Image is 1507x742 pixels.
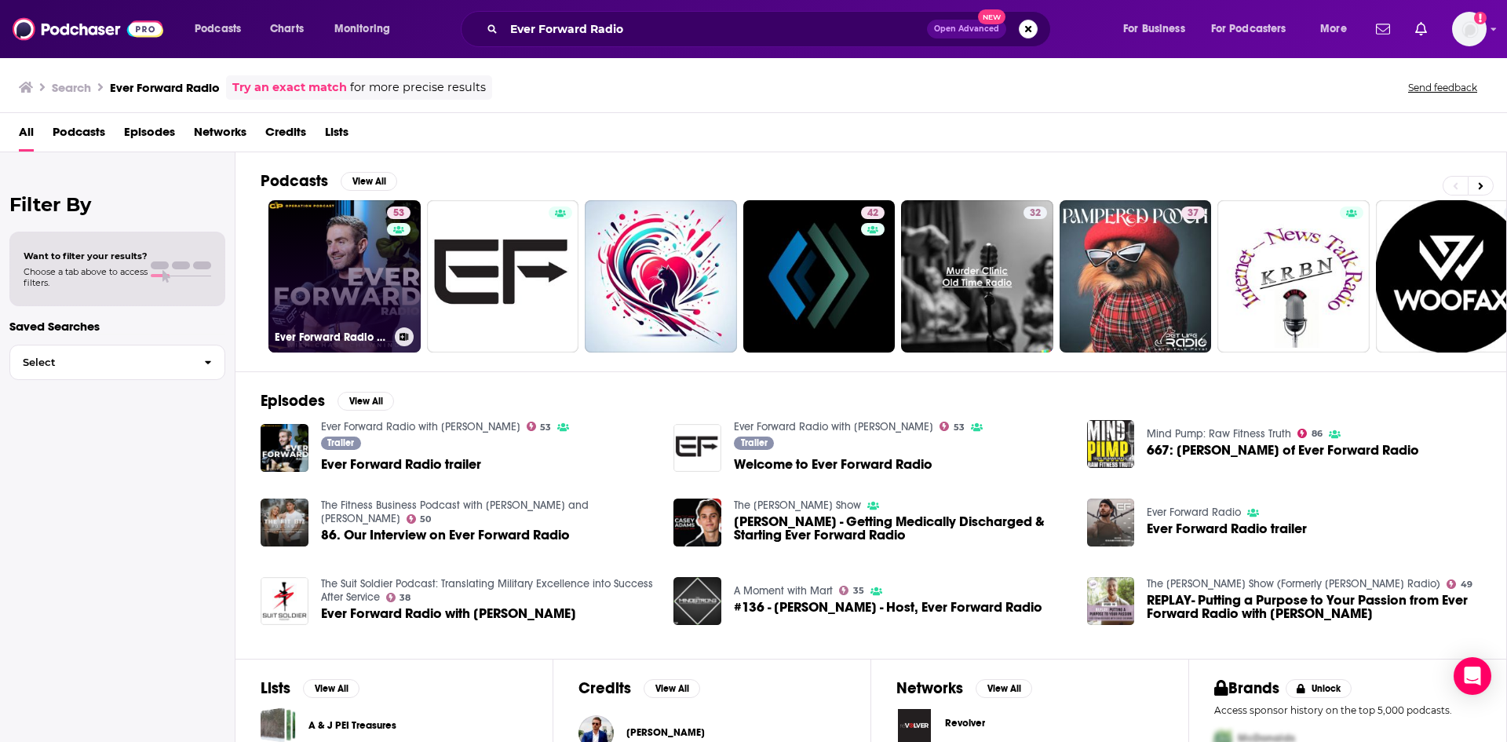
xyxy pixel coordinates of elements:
[327,438,354,448] span: Trailer
[1087,420,1135,468] img: 667: Chase Chewning of Ever Forward Radio
[673,577,721,625] img: #136 - Chase Chewning - Host, Ever Forward Radio
[325,119,348,152] a: Lists
[1403,81,1482,94] button: Send feedback
[1147,427,1291,440] a: Mind Pump: Raw Fitness Truth
[1123,18,1185,40] span: For Business
[261,678,359,698] a: ListsView All
[1188,206,1199,221] span: 37
[578,678,631,698] h2: Credits
[261,391,325,411] h2: Episodes
[393,206,404,221] span: 53
[195,18,241,40] span: Podcasts
[1461,581,1472,588] span: 49
[308,717,396,734] a: A & J PEI Treasures
[734,515,1068,542] span: [PERSON_NAME] - Getting Medically Discharged & Starting Ever Forward Radio
[839,586,864,595] a: 35
[338,392,394,411] button: View All
[673,424,721,472] a: Welcome to Ever Forward Radio
[976,679,1032,698] button: View All
[261,577,308,625] img: Ever Forward Radio with Chase Chewning
[734,458,932,471] a: Welcome to Ever Forward Radio
[9,319,225,334] p: Saved Searches
[1320,18,1347,40] span: More
[19,119,34,152] a: All
[1087,577,1135,625] img: REPLAY- Putting a Purpose to Your Passion from Ever Forward Radio with Chase Chewning
[1147,444,1419,457] a: 667: Chase Chewning of Ever Forward Radio
[1147,577,1440,590] a: The Amanda Bucci Show (Formerly Bucci Radio)
[261,171,328,191] h2: Podcasts
[350,79,486,97] span: for more precise results
[1147,522,1307,535] a: Ever Forward Radio trailer
[270,18,304,40] span: Charts
[275,331,389,344] h3: Ever Forward Radio with [PERSON_NAME]
[53,119,105,152] a: Podcasts
[194,119,246,152] a: Networks
[1030,206,1041,221] span: 32
[734,601,1042,614] span: #136 - [PERSON_NAME] - Host, Ever Forward Radio
[861,207,885,219] a: 42
[1452,12,1487,46] span: Logged in as megcassidy
[527,422,552,431] a: 53
[341,172,397,191] button: View All
[261,391,394,411] a: EpisodesView All
[24,250,148,261] span: Want to filter your results?
[24,266,148,288] span: Choose a tab above to access filters.
[52,80,91,95] h3: Search
[1024,207,1047,219] a: 32
[232,79,347,97] a: Try an exact match
[261,424,308,472] img: Ever Forward Radio trailer
[1214,678,1279,698] h2: Brands
[1297,429,1323,438] a: 86
[1147,506,1241,519] a: Ever Forward Radio
[407,514,432,524] a: 50
[934,25,999,33] span: Open Advanced
[626,726,705,739] span: [PERSON_NAME]
[867,206,878,221] span: 42
[540,424,551,431] span: 53
[578,678,700,698] a: CreditsView All
[184,16,261,42] button: open menu
[1060,200,1212,353] a: 37
[896,678,1032,698] a: NetworksView All
[387,207,411,219] a: 53
[1409,16,1433,42] a: Show notifications dropdown
[261,499,308,546] a: 86. Our Interview on Ever Forward Radio
[420,516,431,523] span: 50
[13,14,163,44] img: Podchaser - Follow, Share and Rate Podcasts
[321,458,481,471] a: Ever Forward Radio trailer
[673,499,721,546] img: Chase Chewning - Getting Medically Discharged & Starting Ever Forward Radio
[1370,16,1396,42] a: Show notifications dropdown
[644,679,700,698] button: View All
[321,420,520,433] a: Ever Forward Radio with Chase Chewning
[734,584,833,598] a: A Moment with Mart
[321,607,576,620] a: Ever Forward Radio with Chase Chewning
[303,679,359,698] button: View All
[1181,207,1205,219] a: 37
[1211,18,1286,40] span: For Podcasters
[1474,12,1487,24] svg: Add a profile image
[1454,657,1491,695] div: Open Intercom Messenger
[741,438,768,448] span: Trailer
[1452,12,1487,46] button: Show profile menu
[261,678,290,698] h2: Lists
[400,594,411,601] span: 38
[901,200,1053,353] a: 32
[1147,594,1481,620] a: REPLAY- Putting a Purpose to Your Passion from Ever Forward Radio with Chase Chewning
[476,11,1066,47] div: Search podcasts, credits, & more...
[124,119,175,152] a: Episodes
[268,200,421,353] a: 53Ever Forward Radio with [PERSON_NAME]
[1452,12,1487,46] img: User Profile
[1214,704,1481,716] p: Access sponsor history on the top 5,000 podcasts.
[1087,499,1135,546] a: Ever Forward Radio trailer
[954,424,965,431] span: 53
[1147,444,1419,457] span: 667: [PERSON_NAME] of Ever Forward Radio
[927,20,1006,38] button: Open AdvancedNew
